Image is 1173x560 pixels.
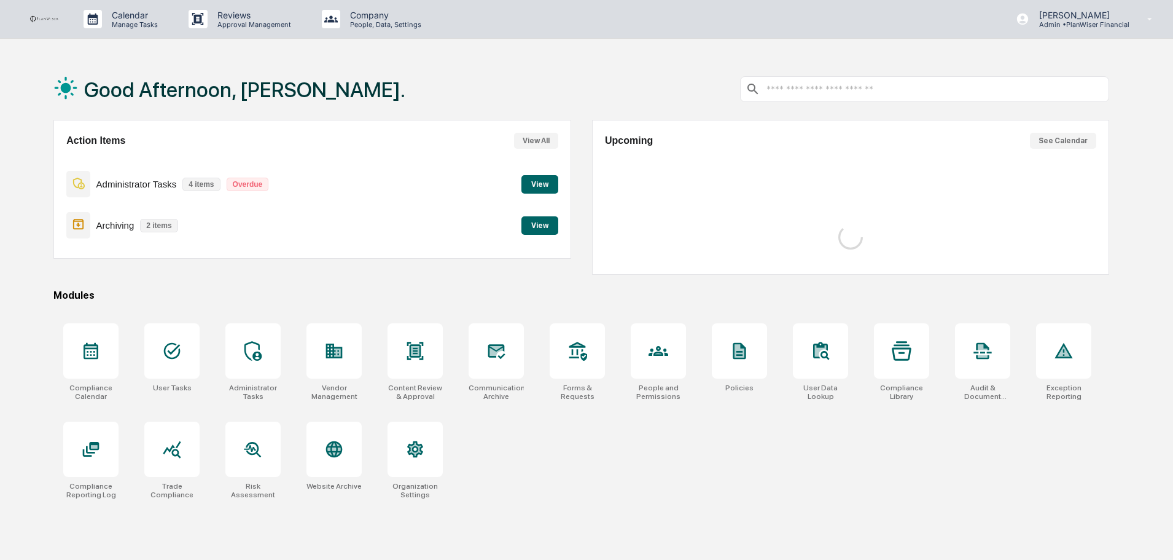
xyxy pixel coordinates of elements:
[140,219,177,232] p: 2 items
[182,178,220,191] p: 4 items
[521,178,558,189] a: View
[1029,10,1129,20] p: [PERSON_NAME]
[306,384,362,401] div: Vendor Management
[208,10,297,20] p: Reviews
[793,384,848,401] div: User Data Lookup
[631,384,686,401] div: People and Permissions
[66,135,125,146] h2: Action Items
[388,384,443,401] div: Content Review & Approval
[306,482,362,491] div: Website Archive
[225,482,281,499] div: Risk Assessment
[102,10,164,20] p: Calendar
[1029,20,1129,29] p: Admin • PlanWiser Financial
[29,15,59,23] img: logo
[208,20,297,29] p: Approval Management
[874,384,929,401] div: Compliance Library
[153,384,192,392] div: User Tasks
[1036,384,1091,401] div: Exception Reporting
[521,175,558,194] button: View
[63,384,119,401] div: Compliance Calendar
[96,220,134,231] p: Archiving
[340,10,427,20] p: Company
[63,482,119,499] div: Compliance Reporting Log
[96,179,177,189] p: Administrator Tasks
[955,384,1010,401] div: Audit & Document Logs
[225,384,281,401] div: Administrator Tasks
[469,384,524,401] div: Communications Archive
[144,482,200,499] div: Trade Compliance
[1030,133,1096,149] button: See Calendar
[725,384,754,392] div: Policies
[340,20,427,29] p: People, Data, Settings
[550,384,605,401] div: Forms & Requests
[605,135,653,146] h2: Upcoming
[227,178,269,191] p: Overdue
[521,219,558,231] a: View
[521,216,558,235] button: View
[102,20,164,29] p: Manage Tasks
[388,482,443,499] div: Organization Settings
[514,133,558,149] button: View All
[84,77,405,102] h1: Good Afternoon, [PERSON_NAME].
[53,290,1109,301] div: Modules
